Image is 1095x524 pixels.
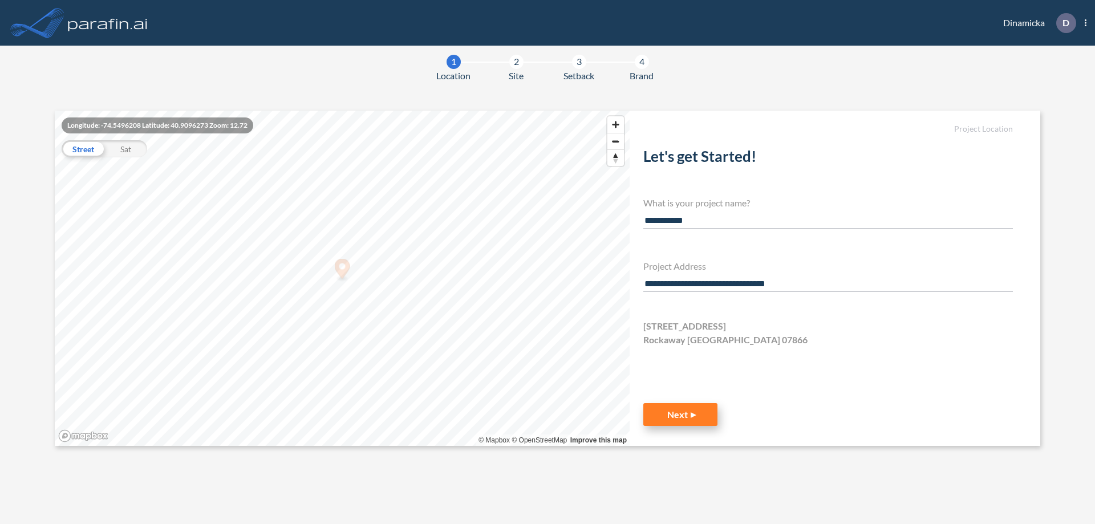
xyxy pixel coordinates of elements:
span: [STREET_ADDRESS] [643,319,726,333]
button: Zoom in [607,116,624,133]
span: Setback [563,69,594,83]
a: Mapbox [478,436,510,444]
p: D [1062,18,1069,28]
span: Rockaway [GEOGRAPHIC_DATA] 07866 [643,333,808,347]
h5: Project Location [643,124,1013,134]
div: Longitude: -74.5496208 Latitude: 40.9096273 Zoom: 12.72 [62,117,253,133]
div: 2 [509,55,524,69]
span: Reset bearing to north [607,150,624,166]
span: Brand [630,69,654,83]
img: logo [66,11,150,34]
div: Street [62,140,104,157]
h2: Let's get Started! [643,148,1013,170]
a: Mapbox homepage [58,429,108,442]
span: Location [436,69,471,83]
div: Dinamicka [986,13,1086,33]
h4: Project Address [643,261,1013,271]
div: Sat [104,140,147,157]
div: Map marker [335,259,350,282]
span: Site [509,69,524,83]
h4: What is your project name? [643,197,1013,208]
button: Reset bearing to north [607,149,624,166]
div: 1 [447,55,461,69]
canvas: Map [55,111,630,446]
button: Zoom out [607,133,624,149]
div: 4 [635,55,649,69]
div: 3 [572,55,586,69]
a: Improve this map [570,436,627,444]
button: Next [643,403,717,426]
a: OpenStreetMap [512,436,567,444]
